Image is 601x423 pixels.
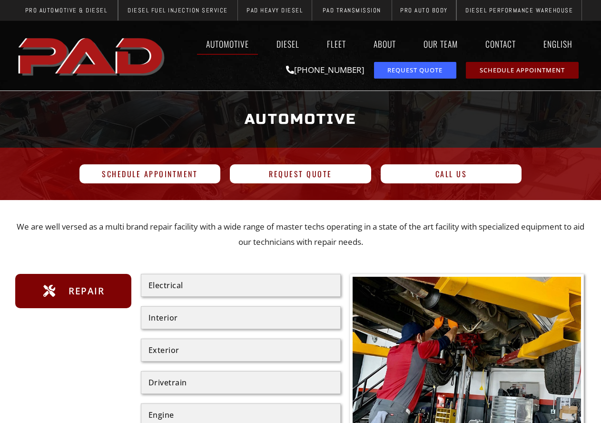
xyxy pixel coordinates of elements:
h1: Automotive [20,101,581,137]
div: Interior [148,314,333,322]
a: Diesel [267,33,308,55]
a: Our Team [414,33,467,55]
a: Request Quote [230,164,371,183]
a: Schedule Appointment [79,164,221,183]
span: PAD Transmission [323,7,381,13]
span: Diesel Performance Warehouse [465,7,573,13]
nav: Menu [169,33,586,55]
a: Call Us [381,164,522,183]
a: About [365,33,405,55]
div: Drivetrain [148,379,333,386]
span: Repair [66,283,104,299]
a: Fleet [318,33,355,55]
span: Call Us [435,170,467,178]
span: Pro Auto Body [400,7,448,13]
div: Exterior [148,346,333,354]
span: Schedule Appointment [480,67,565,73]
a: schedule repair or service appointment [466,62,579,79]
span: Request Quote [387,67,443,73]
a: Contact [476,33,525,55]
p: We are well versed as a multi brand repair facility with a wide range of master techs operating i... [15,219,586,250]
a: request a service or repair quote [374,62,456,79]
span: Diesel Fuel Injection Service [128,7,228,13]
img: The image shows the word "PAD" in bold, red, uppercase letters with a slight shadow effect. [15,30,169,81]
span: Pro Automotive & Diesel [25,7,108,13]
a: pro automotive and diesel home page [15,30,169,81]
div: Engine [148,411,333,419]
span: PAD Heavy Diesel [246,7,303,13]
a: [PHONE_NUMBER] [286,64,365,75]
span: Schedule Appointment [102,170,197,178]
div: Electrical [148,282,333,289]
span: Request Quote [269,170,332,178]
a: English [534,33,586,55]
a: Automotive [197,33,258,55]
